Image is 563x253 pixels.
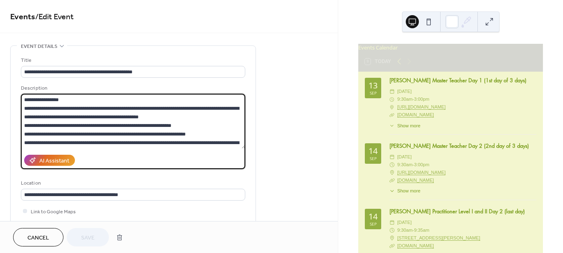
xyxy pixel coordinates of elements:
span: / Edit Event [35,9,74,25]
div: ​ [389,234,395,242]
div: ​ [389,153,395,161]
a: [DOMAIN_NAME] [397,243,434,248]
button: ​Show more [389,122,421,129]
span: 9:30am [397,226,412,234]
span: 9:30am [397,95,412,103]
div: ​ [389,88,395,95]
div: ​ [389,95,395,103]
span: Show more [397,122,421,129]
div: ​ [389,111,395,119]
a: Events [10,9,35,25]
span: Show more [397,187,421,194]
span: - [413,226,414,234]
a: [DOMAIN_NAME] [397,112,434,117]
div: ​ [389,103,395,111]
div: ​ [389,219,395,226]
button: Cancel [13,228,63,246]
div: ​ [389,161,395,169]
div: ​ [389,122,395,129]
div: Events Calendar [358,44,543,52]
div: ​ [389,176,395,184]
div: ​ [389,242,395,250]
div: Description [21,84,244,93]
div: 13 [369,81,378,90]
a: [PERSON_NAME] Practitioner Level I and II Day 2 (last day) [389,208,525,215]
div: 14 [369,212,378,221]
div: Sep [370,222,377,226]
a: [URL][DOMAIN_NAME] [397,103,445,111]
span: [DATE] [397,219,412,226]
div: ​ [389,169,395,176]
span: [DATE] [397,88,412,95]
span: Cancel [27,234,49,242]
div: 14 [369,147,378,155]
span: Event details [21,42,57,51]
div: ​ [389,226,395,234]
span: 9:35am [414,226,429,234]
span: Link to Google Maps [31,208,76,216]
div: ​ [389,187,395,194]
a: [URL][DOMAIN_NAME] [397,169,445,176]
a: [DOMAIN_NAME] [397,178,434,183]
button: ​Show more [389,187,421,194]
a: [PERSON_NAME] Master Teacher Day 2 (2nd day of 3 days) [389,142,529,149]
div: Location [21,179,244,187]
a: [PERSON_NAME] Master Teacher Day 1 (1st day of 3 days) [389,77,527,84]
button: AI Assistant [24,155,75,166]
span: 9:30am [397,161,412,169]
a: [STREET_ADDRESS][PERSON_NAME] [397,234,480,242]
span: - [413,161,414,169]
div: Sep [370,91,377,95]
span: - [413,95,414,103]
span: 3:00pm [414,95,429,103]
span: 3:00pm [414,161,429,169]
div: Sep [370,156,377,160]
div: AI Assistant [39,157,69,165]
div: Title [21,56,244,65]
span: [DATE] [397,153,412,161]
